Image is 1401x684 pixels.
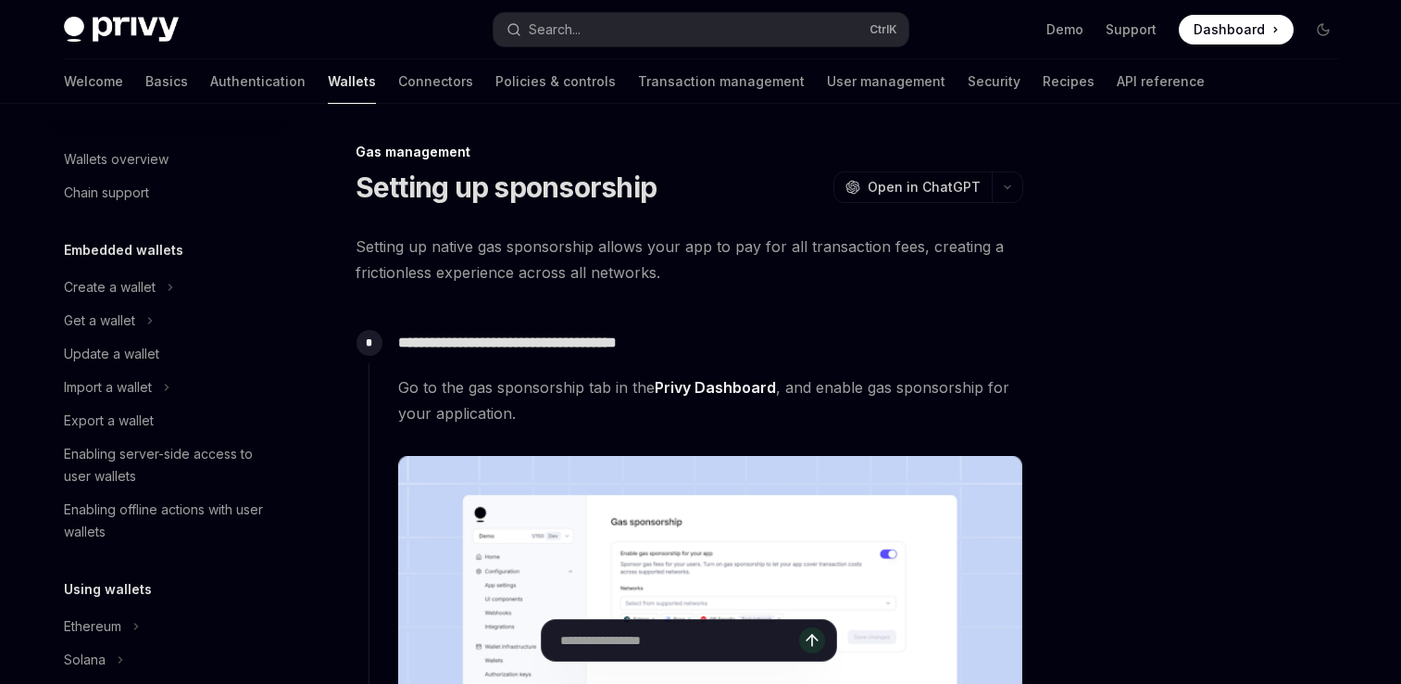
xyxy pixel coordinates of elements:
div: Chain support [64,182,149,204]
a: Recipes [1043,59,1095,104]
div: Enabling offline actions with user wallets [64,499,275,543]
a: Enabling server-side access to user wallets [49,437,286,493]
div: Gas management [356,143,1023,161]
button: Toggle Solana section [49,643,286,677]
div: Export a wallet [64,410,154,432]
a: Privy Dashboard [655,378,776,398]
button: Toggle Import a wallet section [49,371,286,404]
a: Wallets [328,59,376,104]
div: Enabling server-side access to user wallets [64,443,275,488]
input: Ask a question... [560,620,799,661]
div: Import a wallet [64,376,152,399]
a: Support [1106,20,1157,39]
div: Update a wallet [64,343,159,365]
span: Setting up native gas sponsorship allows your app to pay for all transaction fees, creating a fri... [356,234,1023,285]
span: Go to the gas sponsorship tab in the , and enable gas sponsorship for your application. [398,374,1022,426]
button: Toggle Ethereum section [49,610,286,643]
button: Open in ChatGPT [833,171,992,203]
img: dark logo [64,17,179,43]
a: Connectors [398,59,473,104]
h1: Setting up sponsorship [356,171,657,204]
a: Export a wallet [49,404,286,437]
h5: Using wallets [64,578,152,601]
a: User management [827,59,945,104]
div: Get a wallet [64,310,135,332]
button: Toggle Get a wallet section [49,304,286,337]
span: Open in ChatGPT [868,178,981,196]
div: Create a wallet [64,276,156,298]
div: Search... [529,19,581,41]
a: Security [968,59,1020,104]
a: API reference [1117,59,1205,104]
a: Authentication [210,59,306,104]
a: Enabling offline actions with user wallets [49,493,286,549]
h5: Embedded wallets [64,239,183,261]
div: Ethereum [64,615,121,638]
a: Update a wallet [49,337,286,371]
a: Welcome [64,59,123,104]
a: Basics [145,59,188,104]
a: Dashboard [1179,15,1294,44]
button: Toggle dark mode [1308,15,1338,44]
a: Transaction management [638,59,805,104]
a: Policies & controls [495,59,616,104]
a: Wallets overview [49,143,286,176]
div: Wallets overview [64,148,169,171]
button: Open search [494,13,908,46]
button: Toggle Create a wallet section [49,271,286,304]
span: Ctrl K [869,22,897,37]
a: Demo [1046,20,1083,39]
span: Dashboard [1194,20,1265,39]
div: Solana [64,649,106,671]
a: Chain support [49,176,286,209]
button: Send message [799,627,825,653]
